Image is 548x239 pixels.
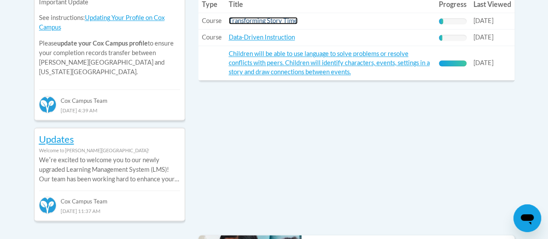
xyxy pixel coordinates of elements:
[473,33,493,41] span: [DATE]
[39,133,74,145] a: Updates
[473,59,493,66] span: [DATE]
[202,17,222,24] span: Course
[39,105,180,115] div: [DATE] 4:39 AM
[229,17,298,24] a: Transforming Story Time
[39,155,180,184] p: Weʹre excited to welcome you to our newly upgraded Learning Management System (LMS)! Our team has...
[39,96,56,113] img: Cox Campus Team
[39,206,180,216] div: [DATE] 11:37 AM
[229,50,430,75] a: Children will be able to use language to solve problems or resolve conflicts with peers. Children...
[439,35,443,41] div: Progress, %
[513,204,541,232] iframe: Button to launch messaging window
[39,13,180,32] p: See instructions:
[439,18,444,24] div: Progress, %
[439,60,467,66] div: Progress, %
[39,190,180,206] div: Cox Campus Team
[39,14,165,31] a: Updating Your Profile on Cox Campus
[39,196,56,214] img: Cox Campus Team
[39,146,180,155] div: Welcome to [PERSON_NAME][GEOGRAPHIC_DATA]!
[39,89,180,105] div: Cox Campus Team
[57,39,148,47] b: update your Cox Campus profile
[473,17,493,24] span: [DATE]
[202,33,222,41] span: Course
[229,33,295,41] a: Data-Driven Instruction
